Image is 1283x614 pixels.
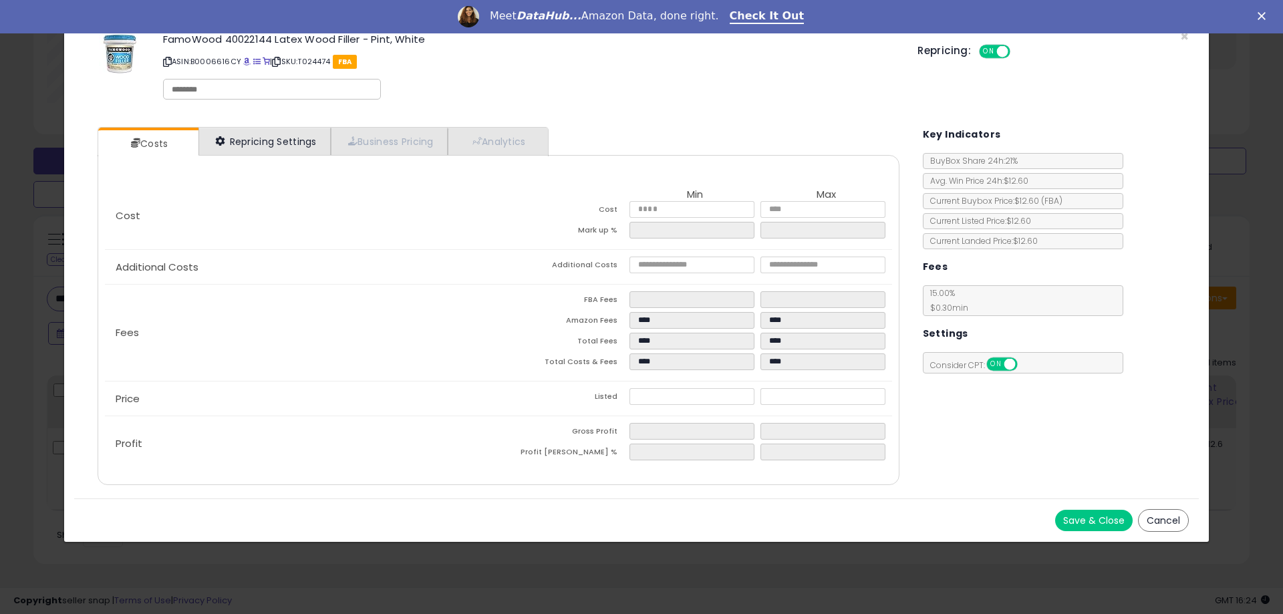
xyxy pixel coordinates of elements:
a: All offer listings [253,56,261,67]
td: Total Fees [498,333,629,353]
td: Gross Profit [498,423,629,444]
i: DataHub... [517,9,581,22]
button: Save & Close [1055,510,1133,531]
span: Avg. Win Price 24h: $12.60 [923,175,1028,186]
td: Amazon Fees [498,312,629,333]
span: ON [980,46,997,57]
div: Close [1258,12,1271,20]
a: Costs [98,130,197,157]
span: Current Landed Price: $12.60 [923,235,1038,247]
span: BuyBox Share 24h: 21% [923,155,1018,166]
h5: Fees [923,259,948,275]
span: OFF [1008,46,1030,57]
span: $12.60 [1014,195,1062,206]
span: ( FBA ) [1041,195,1062,206]
span: Current Buybox Price: [923,195,1062,206]
span: Consider CPT: [923,359,1035,371]
h5: Settings [923,325,968,342]
p: ASIN: B0006616CY | SKU: T024474 [163,51,897,72]
span: ON [988,359,1004,370]
th: Max [760,189,891,201]
img: 41OO36trnwL._SL60_.jpg [99,34,139,74]
th: Min [629,189,760,201]
a: Your listing only [263,56,270,67]
span: 15.00 % [923,287,968,313]
h3: FamoWood 40022144 Latex Wood Filler - Pint, White [163,34,897,44]
span: × [1180,27,1189,46]
span: Current Listed Price: $12.60 [923,215,1031,226]
h5: Repricing: [917,45,971,56]
p: Profit [105,438,498,449]
a: Check It Out [730,9,805,24]
img: Profile image for Georgie [458,6,479,27]
td: Profit [PERSON_NAME] % [498,444,629,464]
a: Business Pricing [331,128,448,155]
span: FBA [333,55,358,69]
td: Cost [498,201,629,222]
p: Additional Costs [105,262,498,273]
div: Meet Amazon Data, done right. [490,9,719,23]
span: $0.30 min [923,302,968,313]
p: Fees [105,327,498,338]
p: Price [105,394,498,404]
p: Cost [105,210,498,221]
a: BuyBox page [243,56,251,67]
a: Analytics [448,128,547,155]
button: Cancel [1138,509,1189,532]
td: Listed [498,388,629,409]
td: Mark up % [498,222,629,243]
h5: Key Indicators [923,126,1001,143]
td: Total Costs & Fees [498,353,629,374]
a: Repricing Settings [198,128,331,155]
td: Additional Costs [498,257,629,277]
td: FBA Fees [498,291,629,312]
span: OFF [1015,359,1036,370]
